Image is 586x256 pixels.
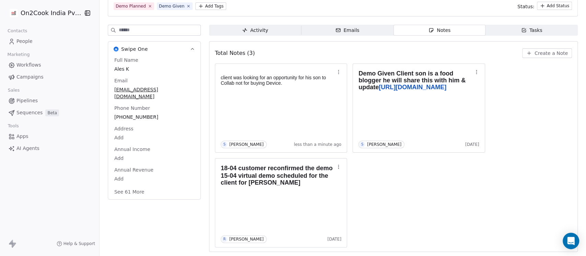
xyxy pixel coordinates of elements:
span: Phone Number [113,105,151,112]
span: Total Notes (3) [215,49,255,57]
span: People [16,38,33,45]
h1: 15-04 virtual demo scheduled for the client for [PERSON_NAME] [221,172,335,186]
span: Sequences [16,109,43,116]
span: Tools [5,121,22,131]
span: Add [114,175,194,182]
a: Apps [5,131,94,142]
span: [DATE] [328,236,342,242]
span: less than a minute ago [294,142,341,147]
span: [EMAIL_ADDRESS][DOMAIN_NAME] [114,86,194,100]
div: [PERSON_NAME] [229,237,264,242]
span: Email [113,77,129,84]
span: Address [113,125,135,132]
p: client was looking for an opportunity for his son to Collab not for buying Device. [221,75,335,86]
span: [DATE] [465,142,479,147]
span: Workflows [16,61,41,69]
span: AI Agents [16,145,39,152]
span: Apps [16,133,28,140]
div: S [361,142,363,147]
button: Add Tags [195,2,226,10]
span: Full Name [113,57,140,63]
span: Status: [517,3,534,10]
div: Tasks [521,27,542,34]
div: Demo Planned [116,3,146,9]
div: Demo Given [159,3,185,9]
span: Campaigns [16,73,43,81]
div: S [223,142,226,147]
img: on2cook%20logo-04%20copy.jpg [10,9,18,17]
span: Swipe One [121,46,148,53]
div: Activity [242,27,268,34]
div: [PERSON_NAME] [367,142,401,147]
button: Create a Note [522,48,572,58]
span: Marketing [4,49,33,60]
button: On2Cook India Pvt. Ltd. [8,7,79,19]
a: People [5,36,94,47]
span: [PHONE_NUMBER] [114,114,194,120]
a: Workflows [5,59,94,71]
a: SequencesBeta [5,107,94,118]
a: Pipelines [5,95,94,106]
div: Emails [335,27,359,34]
span: Add [114,155,194,162]
button: Swipe OneSwipe One [108,42,200,57]
span: Beta [45,109,59,116]
h1: Demo Given Client son is a food blogger he will share this with him & update [358,70,472,91]
span: Pipelines [16,97,38,104]
div: Swipe OneSwipe One [108,57,200,199]
a: Help & Support [57,241,95,246]
div: Open Intercom Messenger [563,233,579,249]
a: Campaigns [5,71,94,83]
h1: 18-04 customer reconfirmed the demo [221,165,335,172]
span: Annual Revenue [113,166,155,173]
button: See 61 More [110,186,149,198]
a: [URL][DOMAIN_NAME] [379,84,446,91]
div: R [223,236,226,242]
span: Ales K [114,66,194,72]
div: [PERSON_NAME] [229,142,264,147]
button: Add Status [537,2,572,10]
span: Annual Income [113,146,152,153]
img: Swipe One [114,47,118,51]
span: On2Cook India Pvt. Ltd. [21,9,81,18]
span: Contacts [4,26,30,36]
span: Help & Support [64,241,95,246]
a: AI Agents [5,143,94,154]
span: Create a Note [535,50,568,57]
span: Add [114,134,194,141]
span: Sales [5,85,23,95]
